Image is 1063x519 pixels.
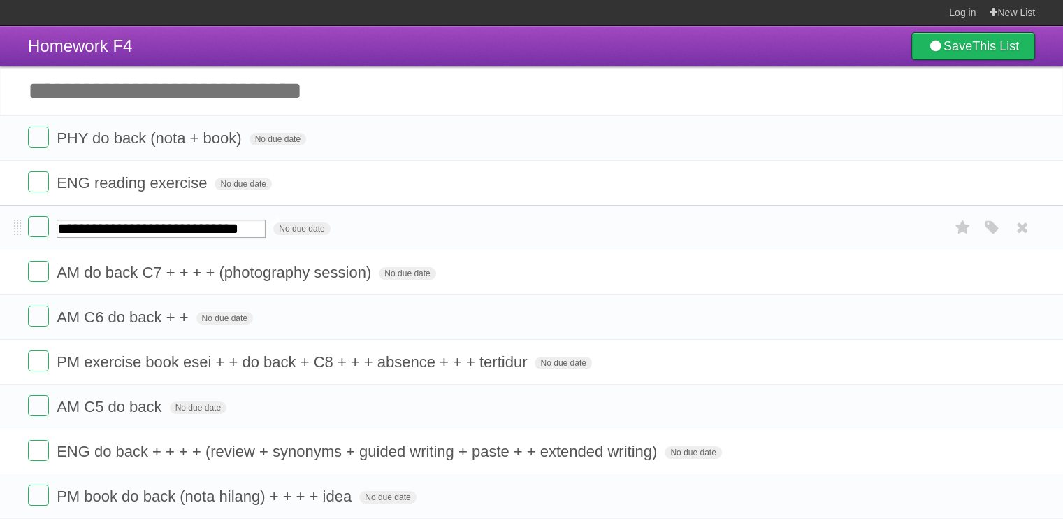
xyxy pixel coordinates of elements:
[28,127,49,148] label: Done
[273,222,330,235] span: No due date
[950,216,976,239] label: Star task
[28,485,49,506] label: Done
[28,350,49,371] label: Done
[57,488,355,505] span: PM book do back (nota hilang) + + + + idea
[665,446,721,459] span: No due date
[28,261,49,282] label: Done
[170,401,226,414] span: No due date
[196,312,253,325] span: No due date
[28,36,132,55] span: Homework F4
[28,306,49,327] label: Done
[972,39,1019,53] b: This List
[215,178,271,190] span: No due date
[359,491,416,504] span: No due date
[28,395,49,416] label: Done
[57,129,245,147] span: PHY do back (nota + book)
[57,443,660,460] span: ENG do back + + + + (review + synonyms + guided writing + paste + + extended writing)
[57,308,191,326] span: AM C6 do back + +
[535,357,591,369] span: No due date
[911,32,1035,60] a: SaveThis List
[57,398,165,415] span: AM C5 do back
[28,171,49,192] label: Done
[57,264,375,281] span: AM do back C7 + + + + (photography session)
[28,216,49,237] label: Done
[250,133,306,145] span: No due date
[57,174,210,192] span: ENG reading exercise
[28,440,49,461] label: Done
[379,267,435,280] span: No due date
[57,353,530,371] span: PM exercise book esei + + do back + C8 + + + absence + + + tertidur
